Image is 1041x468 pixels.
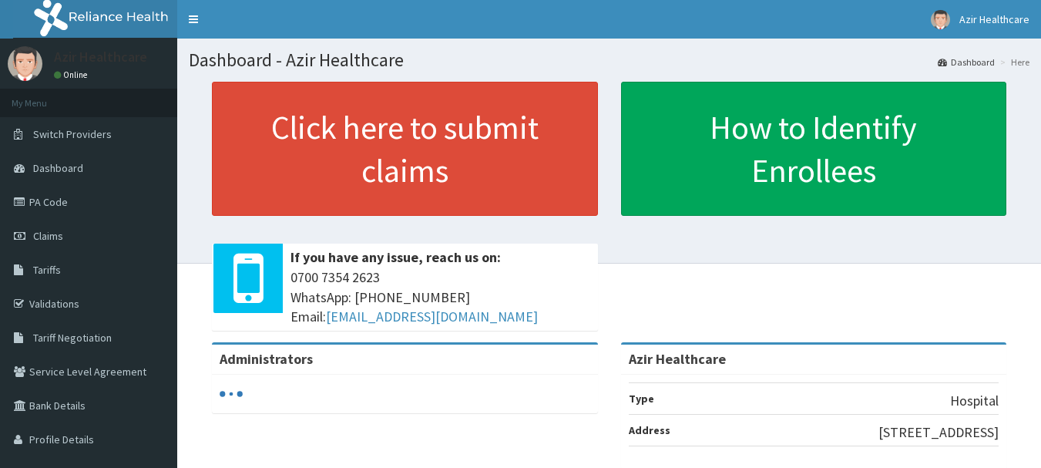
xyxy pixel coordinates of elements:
[996,56,1029,69] li: Here
[290,268,590,327] span: 0700 7354 2623 WhatsApp: [PHONE_NUMBER] Email:
[621,82,1007,216] a: How to Identify Enrollees
[931,10,950,29] img: User Image
[878,423,999,443] p: [STREET_ADDRESS]
[959,12,1029,26] span: Azir Healthcare
[54,69,91,80] a: Online
[33,127,112,141] span: Switch Providers
[33,161,83,175] span: Dashboard
[33,229,63,243] span: Claims
[629,392,654,406] b: Type
[629,423,670,437] b: Address
[326,308,538,325] a: [EMAIL_ADDRESS][DOMAIN_NAME]
[629,350,726,368] strong: Azir Healthcare
[220,382,243,406] svg: audio-loading
[290,248,501,266] b: If you have any issue, reach us on:
[33,263,61,277] span: Tariffs
[938,56,995,69] a: Dashboard
[8,46,42,81] img: User Image
[54,50,147,64] p: Azir Healthcare
[33,331,112,345] span: Tariff Negotiation
[950,391,999,411] p: Hospital
[220,350,313,368] b: Administrators
[189,50,1029,70] h1: Dashboard - Azir Healthcare
[212,82,598,216] a: Click here to submit claims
